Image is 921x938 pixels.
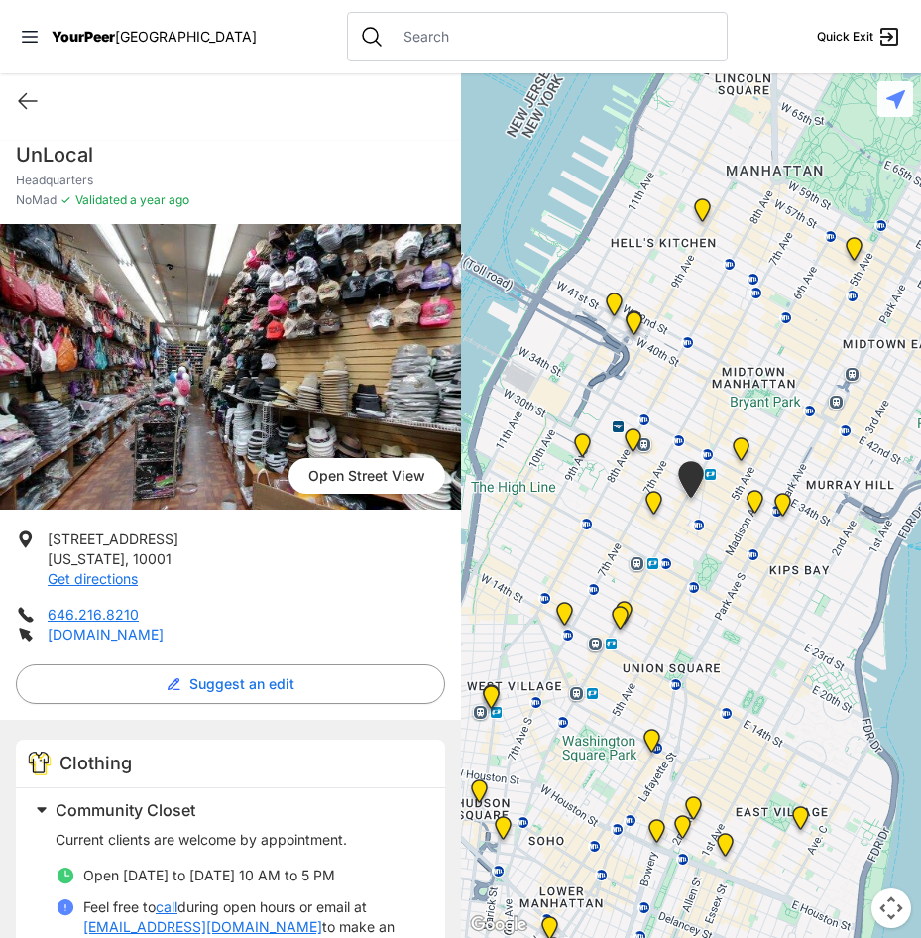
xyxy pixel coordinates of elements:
[115,28,257,45] span: [GEOGRAPHIC_DATA]
[16,664,445,704] button: Suggest an edit
[56,830,421,850] p: Current clients are welcome by appointment.
[52,31,257,43] a: YourPeer[GEOGRAPHIC_DATA]
[59,753,132,773] span: Clothing
[735,482,775,529] div: Greater New York City
[48,550,125,567] span: [US_STATE]
[16,192,57,208] span: NoMad
[614,303,654,351] div: Metro Baptist Church
[288,458,445,494] span: Open Street View
[125,550,129,567] span: ,
[392,27,715,47] input: Search
[673,788,714,836] div: Maryhouse
[705,825,746,873] div: University Community Social Services (UCSS)
[544,594,585,642] div: Church of the Village
[48,530,178,547] span: [STREET_ADDRESS]
[780,798,821,846] div: Manhattan
[466,912,531,938] img: Google
[762,485,803,532] div: Mainchance Adult Drop-in Center
[871,888,911,928] button: Map camera controls
[817,29,873,45] span: Quick Exit
[662,807,703,855] div: St. Joseph House
[604,593,644,641] div: Church of St. Francis Xavier - Front Entrance
[471,676,512,724] div: Art and Acceptance LGBTQIA2S+ Program
[613,420,653,468] div: Antonio Olivieri Drop-in Center
[594,285,634,332] div: New York
[636,811,677,859] div: Bowery Campus
[75,192,127,207] span: Validated
[633,483,674,530] div: New Location, Headquarters
[48,570,138,587] a: Get directions
[483,808,523,856] div: Main Location, SoHo, DYCD Youth Drop-in Center
[83,867,335,883] span: Open [DATE] to [DATE] 10 AM to 5 PM
[682,190,723,238] div: 9th Avenue Drop-in Center
[16,173,445,188] p: Headquarters
[562,425,603,473] div: Chelsea
[817,25,901,49] a: Quick Exit
[666,453,716,514] div: Headquarters
[614,302,654,350] div: Metro Baptist Church
[48,626,164,643] a: [DOMAIN_NAME]
[48,606,139,623] a: 646.216.8210
[83,917,322,937] a: [EMAIL_ADDRESS][DOMAIN_NAME]
[189,674,294,694] span: Suggest an edit
[16,141,445,169] h1: UnLocal
[466,912,531,938] a: Open this area in Google Maps (opens a new window)
[60,192,71,208] span: ✓
[632,721,672,768] div: Harvey Milk High School
[600,598,640,645] div: Back of the Church
[52,28,115,45] span: YourPeer
[127,192,189,207] span: a year ago
[471,677,512,725] div: Greenwich Village
[133,550,172,567] span: 10001
[56,800,195,820] span: Community Closet
[156,897,177,917] a: call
